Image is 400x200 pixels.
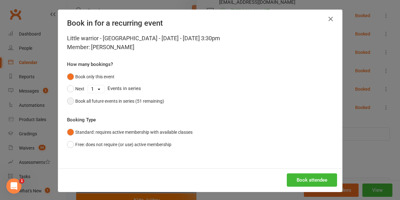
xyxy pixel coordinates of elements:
iframe: Intercom live chat [6,178,22,194]
h4: Book in for a recurring event [67,19,333,28]
div: Little warrior - [GEOGRAPHIC_DATA] - [DATE] - [DATE] 3:30pm Member: [PERSON_NAME] [67,34,333,52]
label: How many bookings? [67,61,113,68]
span: 1 [19,178,24,184]
div: Book all future events in series (51 remaining) [75,98,164,105]
button: Free: does not require (or use) active membership [67,139,171,151]
button: Book attendee [287,173,337,187]
button: Standard: requires active membership with available classes [67,126,193,138]
button: Book only this event [67,71,114,83]
button: Close [326,14,336,24]
label: Booking Type [67,116,96,124]
button: Book all future events in series (51 remaining) [67,95,164,107]
button: Next [67,83,84,95]
div: Events in series [67,83,333,95]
